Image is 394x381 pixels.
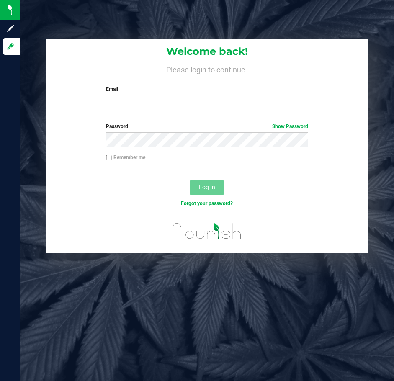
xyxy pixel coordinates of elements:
a: Forgot your password? [181,201,233,206]
label: Email [106,85,308,93]
button: Log In [190,180,224,195]
h4: Please login to continue. [46,64,368,74]
input: Remember me [106,155,112,161]
inline-svg: Log in [6,42,15,51]
h1: Welcome back! [46,46,368,57]
span: Password [106,124,128,129]
a: Show Password [272,124,308,129]
span: Log In [199,184,215,190]
inline-svg: Sign up [6,24,15,33]
img: flourish_logo.svg [167,216,247,246]
label: Remember me [106,154,145,161]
